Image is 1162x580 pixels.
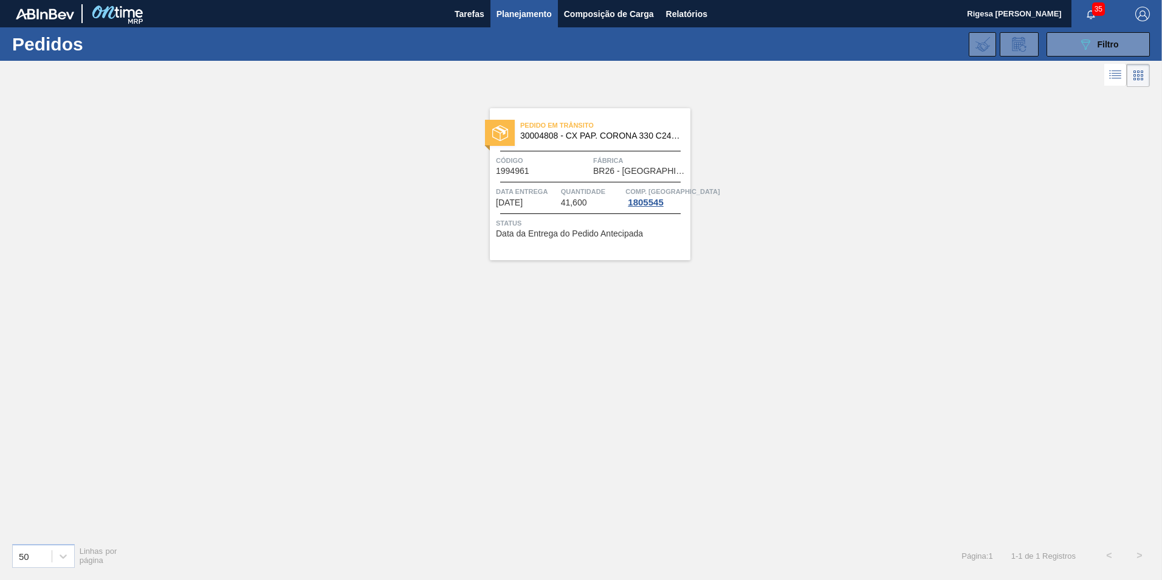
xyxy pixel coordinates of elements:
[496,217,687,229] span: Status
[625,185,720,198] span: Comp. Carga
[496,198,523,207] span: 16/08/2025
[561,198,587,207] span: 41,600
[1047,32,1150,57] button: Filtro
[496,229,643,238] span: Data da Entrega do Pedido Antecipada
[496,167,529,176] span: 1994961
[961,551,992,561] span: Página : 1
[496,154,590,167] span: Código
[593,167,687,176] span: BR26 - Uberlândia
[1092,2,1105,16] span: 35
[969,32,996,57] div: Importar Negociações dos Pedidos
[564,7,654,21] span: Composição de Carga
[593,154,687,167] span: Fábrica
[492,125,508,141] img: status
[16,9,74,19] img: TNhmsLtSVTkK8tSr43FrP2fwEKptu5GPRR3wAAAABJRU5ErkJggg==
[497,7,552,21] span: Planejamento
[625,198,665,207] div: 1805545
[1071,5,1110,22] button: Notificações
[1098,40,1119,49] span: Filtro
[520,119,690,131] span: Pedido em Trânsito
[1000,32,1039,57] div: Solicitação de Revisão de Pedidos
[496,185,558,198] span: Data entrega
[520,131,681,140] span: 30004808 - CX PAP. CORONA 330 C24 WAVE
[455,7,484,21] span: Tarefas
[625,185,687,207] a: Comp. [GEOGRAPHIC_DATA]1805545
[1124,540,1155,571] button: >
[80,547,117,565] span: Linhas por página
[1104,64,1127,87] div: Visão em Lista
[666,7,707,21] span: Relatórios
[1011,551,1076,561] span: 1 - 1 de 1 Registros
[12,37,194,51] h1: Pedidos
[561,185,623,198] span: Quantidade
[1094,540,1124,571] button: <
[472,108,690,260] a: statusPedido em Trânsito30004808 - CX PAP. CORONA 330 C24 WAVECódigo1994961FábricaBR26 - [GEOGRAP...
[19,551,29,561] div: 50
[1127,64,1150,87] div: Visão em Cards
[1135,7,1150,21] img: Logout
